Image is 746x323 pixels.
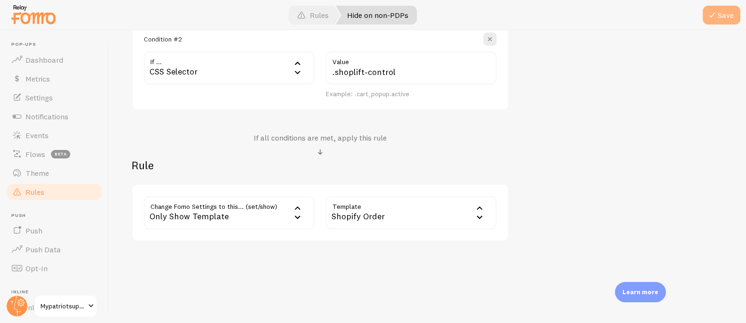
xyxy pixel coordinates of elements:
[11,289,103,295] span: Inline
[144,35,182,43] h5: Condition #2
[6,69,103,88] a: Metrics
[144,51,315,84] div: CSS Selector
[144,196,315,229] div: Only Show Template
[6,145,103,164] a: Flows beta
[25,245,61,254] span: Push Data
[51,150,70,158] span: beta
[11,41,103,48] span: Pop-ups
[6,240,103,259] a: Push Data
[6,182,103,201] a: Rules
[25,93,53,102] span: Settings
[25,264,48,273] span: Opt-In
[25,149,45,159] span: Flows
[326,90,497,99] div: Example: .cart_popup.active
[132,158,509,173] h2: Rule
[326,196,497,229] div: Shopify Order
[41,300,85,312] span: Mypatriotsupply
[254,133,387,143] h4: If all conditions are met, apply this rule
[25,55,63,65] span: Dashboard
[6,164,103,182] a: Theme
[25,74,50,83] span: Metrics
[10,2,57,26] img: fomo-relay-logo-orange.svg
[615,282,666,302] div: Learn more
[25,112,68,121] span: Notifications
[25,168,49,178] span: Theme
[6,259,103,278] a: Opt-In
[622,288,658,297] p: Learn more
[6,88,103,107] a: Settings
[326,51,497,67] label: Value
[25,131,49,140] span: Events
[6,221,103,240] a: Push
[6,126,103,145] a: Events
[11,213,103,219] span: Push
[34,295,98,317] a: Mypatriotsupply
[6,50,103,69] a: Dashboard
[6,107,103,126] a: Notifications
[25,226,42,235] span: Push
[25,187,44,197] span: Rules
